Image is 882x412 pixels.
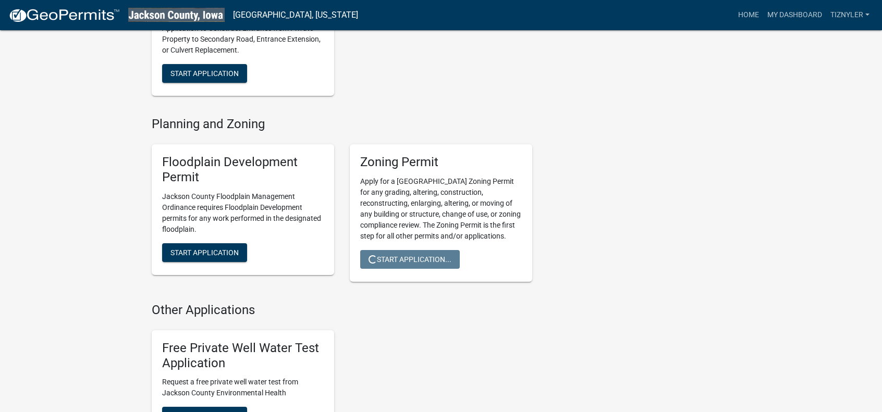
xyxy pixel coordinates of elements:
[360,155,522,170] h5: Zoning Permit
[763,5,826,25] a: My Dashboard
[162,64,247,83] button: Start Application
[128,8,225,22] img: Jackson County, Iowa
[826,5,874,25] a: tiznyler
[162,23,324,56] p: Application to Construct Entrance from Private Property to Secondary Road, Entrance Extension, or...
[152,303,532,318] h4: Other Applications
[369,255,451,264] span: Start Application...
[152,117,532,132] h4: Planning and Zoning
[734,5,763,25] a: Home
[162,243,247,262] button: Start Application
[170,248,239,256] span: Start Application
[233,6,358,24] a: [GEOGRAPHIC_DATA], [US_STATE]
[162,341,324,371] h5: Free Private Well Water Test Application
[360,176,522,242] p: Apply for a [GEOGRAPHIC_DATA] Zoning Permit for any grading, altering, construction, reconstructi...
[162,155,324,185] h5: Floodplain Development Permit
[360,250,460,269] button: Start Application...
[162,191,324,235] p: Jackson County Floodplain Management Ordinance requires Floodplain Development permits for any wo...
[170,69,239,78] span: Start Application
[162,377,324,398] p: Request a free private well water test from Jackson County Environmental Health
